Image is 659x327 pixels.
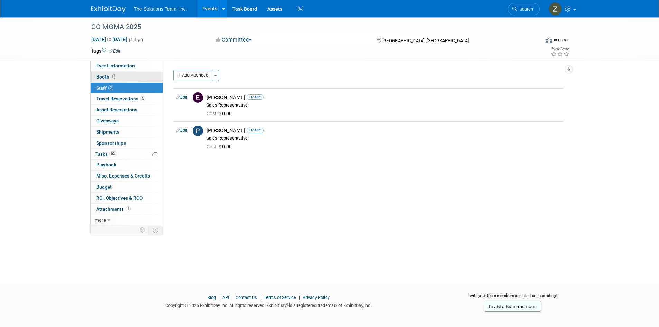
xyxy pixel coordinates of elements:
img: Format-Inperson.png [546,37,552,43]
div: [PERSON_NAME] [207,127,560,134]
a: Booth [91,72,163,82]
a: Invite a team member [484,301,541,312]
span: Search [517,7,533,12]
span: 0.00 [207,111,235,116]
div: CO MGMA 2025 [89,21,529,33]
a: Budget [91,182,163,192]
a: API [222,295,229,300]
span: 3 [140,96,145,101]
span: Travel Reservations [96,96,145,101]
span: Staff [96,85,113,91]
a: Contact Us [236,295,257,300]
td: Personalize Event Tab Strip [137,226,149,235]
img: ExhibitDay [91,6,126,13]
span: 2 [108,85,113,90]
span: | [258,295,263,300]
a: Staff2 [91,83,163,93]
a: Playbook [91,160,163,170]
span: [DATE] [DATE] [91,36,127,43]
a: Privacy Policy [303,295,330,300]
div: Sales Representative [207,136,560,141]
span: (4 days) [128,38,143,42]
button: Add Attendee [173,70,212,81]
span: more [95,217,106,223]
span: | [230,295,235,300]
div: Event Format [499,36,570,46]
div: Copyright © 2025 ExhibitDay, Inc. All rights reserved. ExhibitDay is a registered trademark of Ex... [91,301,447,309]
span: [GEOGRAPHIC_DATA], [GEOGRAPHIC_DATA] [382,38,469,43]
td: Tags [91,47,120,54]
span: Misc. Expenses & Credits [96,173,150,179]
span: Budget [96,184,112,190]
img: Zavior Thmpson [549,2,562,16]
img: E.jpg [193,92,203,103]
span: Sponsorships [96,140,126,146]
span: Shipments [96,129,119,135]
img: P.jpg [193,126,203,136]
span: Asset Reservations [96,107,137,112]
sup: ® [286,302,289,306]
a: Shipments [91,127,163,137]
span: | [297,295,302,300]
span: The Solutions Team, Inc. [134,6,187,12]
a: Sponsorships [91,138,163,148]
a: ROI, Objectives & ROO [91,193,163,203]
span: Tasks [95,151,117,157]
div: Invite your team members and start collaborating: [457,293,568,303]
span: Playbook [96,162,116,167]
span: Onsite [247,94,264,100]
div: Event Rating [551,47,569,51]
div: [PERSON_NAME] [207,94,560,101]
div: Sales Representative [207,102,560,108]
span: ROI, Objectives & ROO [96,195,143,201]
a: more [91,215,163,226]
a: Blog [207,295,216,300]
span: Cost: $ [207,111,222,116]
span: 1 [126,206,131,211]
span: | [217,295,221,300]
td: Toggle Event Tabs [148,226,163,235]
span: 0.00 [207,144,235,149]
div: In-Person [553,37,570,43]
span: to [106,37,112,42]
span: Booth not reserved yet [111,74,118,79]
a: Misc. Expenses & Credits [91,171,163,181]
span: Giveaways [96,118,119,124]
a: Event Information [91,61,163,71]
a: Asset Reservations [91,105,163,115]
span: Onsite [247,128,264,133]
a: Edit [109,49,120,54]
span: Booth [96,74,118,80]
span: Attachments [96,206,131,212]
span: Cost: $ [207,144,222,149]
a: Tasks0% [91,149,163,160]
a: Attachments1 [91,204,163,215]
a: Search [508,3,540,15]
a: Terms of Service [264,295,296,300]
a: Giveaways [91,116,163,126]
button: Committed [213,36,254,44]
span: Event Information [96,63,135,69]
a: Edit [176,95,187,100]
a: Edit [176,128,187,133]
span: 0% [109,151,117,156]
a: Travel Reservations3 [91,93,163,104]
